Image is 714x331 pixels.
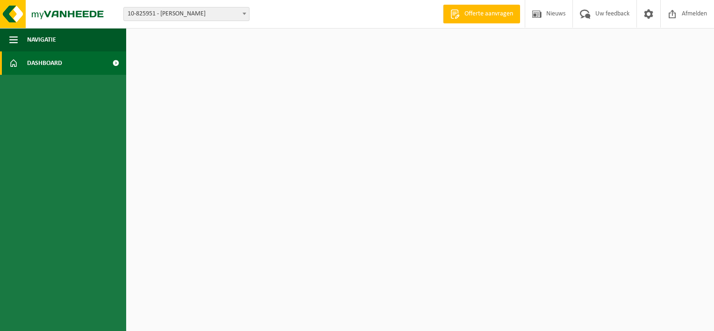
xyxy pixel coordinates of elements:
[124,7,249,21] span: 10-825951 - HOOGSTOEL PIETER - ZULTE
[123,7,250,21] span: 10-825951 - HOOGSTOEL PIETER - ZULTE
[27,28,56,51] span: Navigatie
[27,51,62,75] span: Dashboard
[462,9,515,19] span: Offerte aanvragen
[443,5,520,23] a: Offerte aanvragen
